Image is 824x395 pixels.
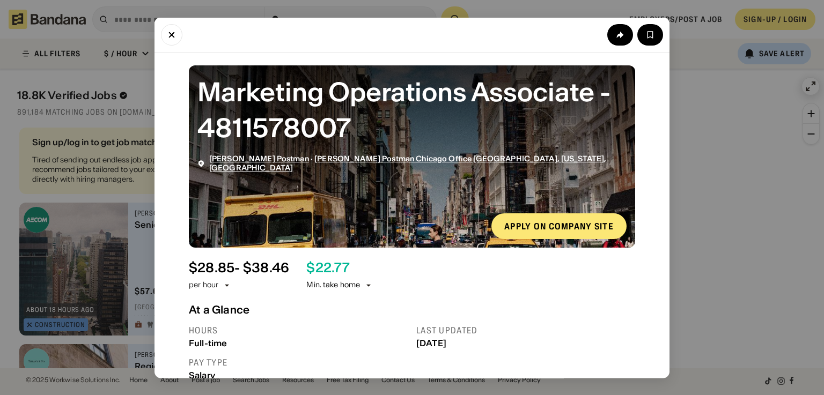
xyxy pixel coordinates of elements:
[306,260,349,275] div: $ 22.77
[161,24,182,45] button: Close
[209,153,309,163] a: [PERSON_NAME] Postman
[209,153,607,172] a: [PERSON_NAME] Postman Chicago Office [GEOGRAPHIC_DATA], [US_STATE], [GEOGRAPHIC_DATA]
[306,280,373,290] div: Min. take home
[189,324,408,336] div: Hours
[197,73,627,145] div: Marketing Operations Associate - 4811578007
[189,356,408,368] div: Pay type
[416,324,635,336] div: Last updated
[189,280,218,290] div: per hour
[189,370,408,380] div: Salary
[504,221,614,230] div: Apply on company site
[209,154,627,172] div: ·
[416,338,635,348] div: [DATE]
[189,303,635,316] div: At a Glance
[189,338,408,348] div: Full-time
[189,260,289,275] div: $ 28.85 - $38.46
